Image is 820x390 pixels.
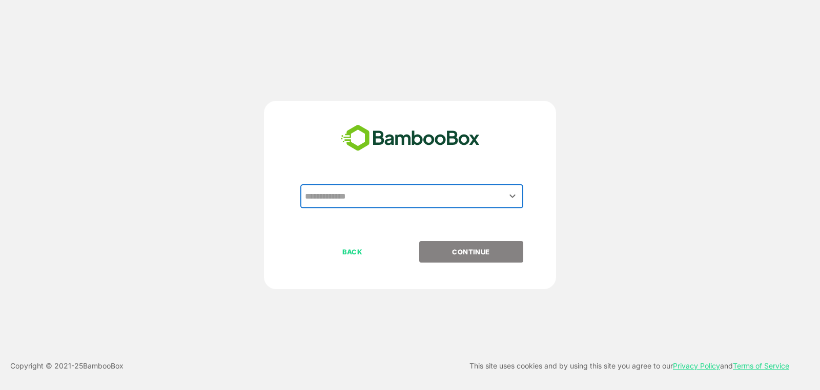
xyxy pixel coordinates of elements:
[335,121,485,155] img: bamboobox
[733,361,789,370] a: Terms of Service
[506,189,520,203] button: Open
[469,360,789,372] p: This site uses cookies and by using this site you agree to our and
[673,361,720,370] a: Privacy Policy
[10,360,124,372] p: Copyright © 2021- 25 BambooBox
[420,246,522,257] p: CONTINUE
[419,241,523,263] button: CONTINUE
[300,241,404,263] button: BACK
[301,246,404,257] p: BACK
